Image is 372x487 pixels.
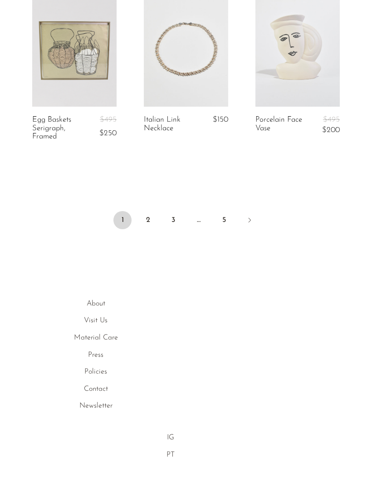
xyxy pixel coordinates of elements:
[88,351,103,359] a: Press
[255,116,309,134] a: Porcelain Face Vase
[164,211,182,229] a: 3
[87,300,105,307] a: About
[161,432,181,461] ul: Social Medias
[84,385,108,393] a: Contact
[322,126,340,134] span: $200
[190,211,208,229] span: …
[166,451,175,458] a: PT
[215,211,233,229] a: 5
[11,298,181,412] ul: Quick links
[100,116,117,123] span: $495
[74,334,118,341] a: Material Care
[167,434,174,441] a: IG
[213,116,228,123] span: $150
[323,116,340,123] span: $495
[139,211,157,229] a: 2
[240,211,259,231] a: Next
[84,368,107,375] a: Policies
[99,129,117,137] span: $250
[113,211,132,229] span: 1
[32,116,86,141] a: Egg Baskets Serigraph, Framed
[144,116,197,133] a: Italian Link Necklace
[84,317,108,324] a: Visit Us
[79,402,113,409] a: Newsletter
